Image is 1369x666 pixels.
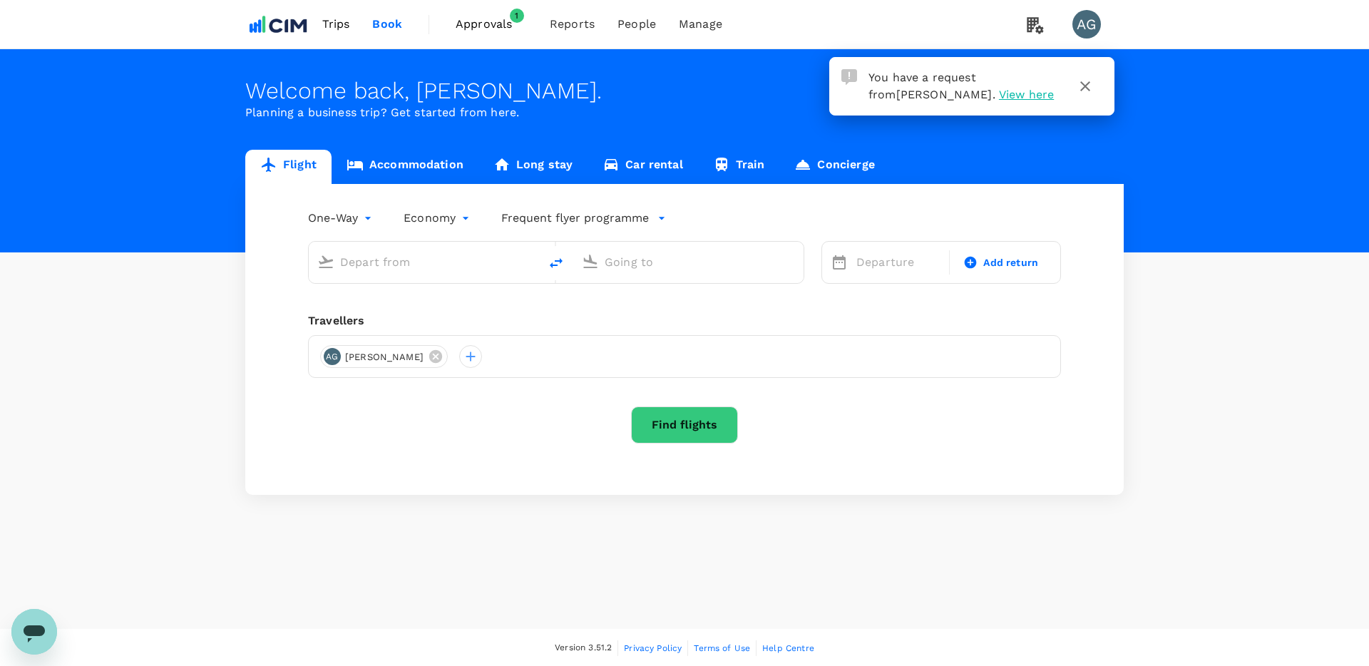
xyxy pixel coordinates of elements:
[478,150,588,184] a: Long stay
[404,207,473,230] div: Economy
[868,71,995,101] span: You have a request from .
[308,312,1061,329] div: Travellers
[856,254,940,271] p: Departure
[762,643,814,653] span: Help Centre
[324,348,341,365] div: AG
[372,16,402,33] span: Book
[694,643,750,653] span: Terms of Use
[529,260,532,263] button: Open
[679,16,722,33] span: Manage
[501,210,649,227] p: Frequent flyer programme
[605,251,774,273] input: Going to
[456,16,527,33] span: Approvals
[245,104,1124,121] p: Planning a business trip? Get started from here.
[624,643,682,653] span: Privacy Policy
[320,345,448,368] div: AG[PERSON_NAME]
[762,640,814,656] a: Help Centre
[337,350,432,364] span: [PERSON_NAME]
[510,9,524,23] span: 1
[1072,10,1101,39] div: AG
[698,150,780,184] a: Train
[308,207,375,230] div: One-Way
[245,150,332,184] a: Flight
[896,88,993,101] span: [PERSON_NAME]
[322,16,350,33] span: Trips
[332,150,478,184] a: Accommodation
[501,210,666,227] button: Frequent flyer programme
[631,406,738,444] button: Find flights
[617,16,656,33] span: People
[340,251,509,273] input: Depart from
[841,69,857,85] img: Approval Request
[550,16,595,33] span: Reports
[245,78,1124,104] div: Welcome back , [PERSON_NAME] .
[779,150,889,184] a: Concierge
[245,9,311,40] img: CIM ENVIRONMENTAL PTY LTD
[539,246,573,280] button: delete
[588,150,698,184] a: Car rental
[11,609,57,655] iframe: Button to launch messaging window
[794,260,796,263] button: Open
[983,255,1038,270] span: Add return
[624,640,682,656] a: Privacy Policy
[555,641,612,655] span: Version 3.51.2
[999,88,1054,101] span: View here
[694,640,750,656] a: Terms of Use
